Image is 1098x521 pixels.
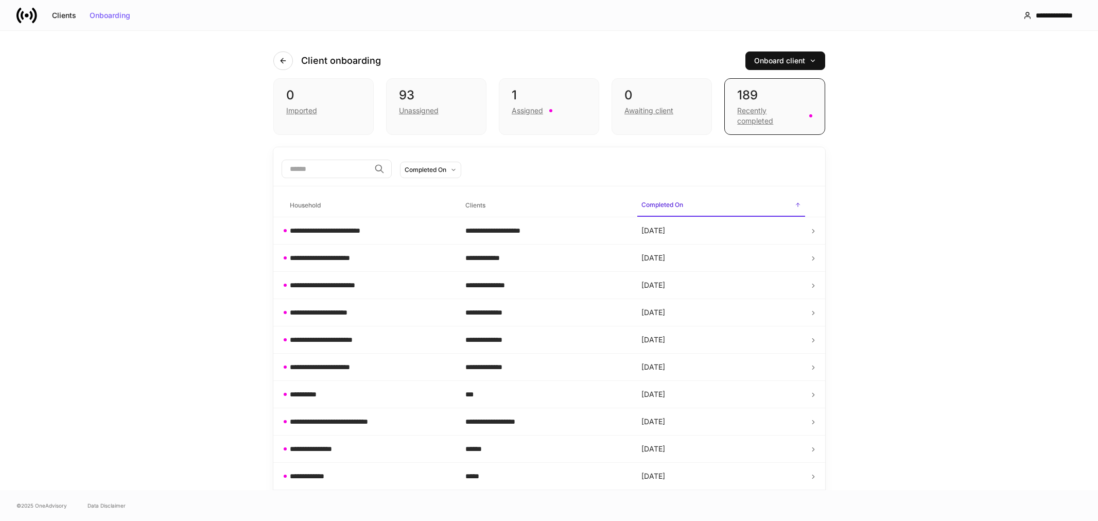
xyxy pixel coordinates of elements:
div: 93Unassigned [386,78,486,135]
td: [DATE] [633,408,809,436]
div: 189 [737,87,812,103]
td: [DATE] [633,354,809,381]
div: Clients [52,12,76,19]
div: 0 [286,87,361,103]
div: 0Awaiting client [612,78,712,135]
button: Onboard client [745,51,825,70]
span: © 2025 OneAdvisory [16,501,67,510]
div: Onboarding [90,12,130,19]
h6: Completed On [641,200,683,210]
button: Onboarding [83,7,137,24]
div: Recently completed [737,106,803,126]
a: Data Disclaimer [88,501,126,510]
h4: Client onboarding [301,55,381,67]
div: Completed On [405,165,446,175]
td: [DATE] [633,436,809,463]
div: Unassigned [399,106,439,116]
div: 1Assigned [499,78,599,135]
td: [DATE] [633,490,809,517]
td: [DATE] [633,326,809,354]
td: [DATE] [633,381,809,408]
div: Awaiting client [624,106,673,116]
h6: Clients [465,200,485,210]
h6: Household [290,200,321,210]
td: [DATE] [633,272,809,299]
span: Completed On [637,195,805,217]
td: [DATE] [633,463,809,490]
td: [DATE] [633,299,809,326]
div: 0 [624,87,699,103]
button: Completed On [400,162,461,178]
td: [DATE] [633,245,809,272]
button: Clients [45,7,83,24]
div: 189Recently completed [724,78,825,135]
span: Clients [461,195,629,216]
div: 1 [512,87,586,103]
div: Assigned [512,106,543,116]
span: Household [286,195,454,216]
div: Imported [286,106,317,116]
div: Onboard client [754,57,816,64]
div: 93 [399,87,474,103]
td: [DATE] [633,217,809,245]
div: 0Imported [273,78,374,135]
